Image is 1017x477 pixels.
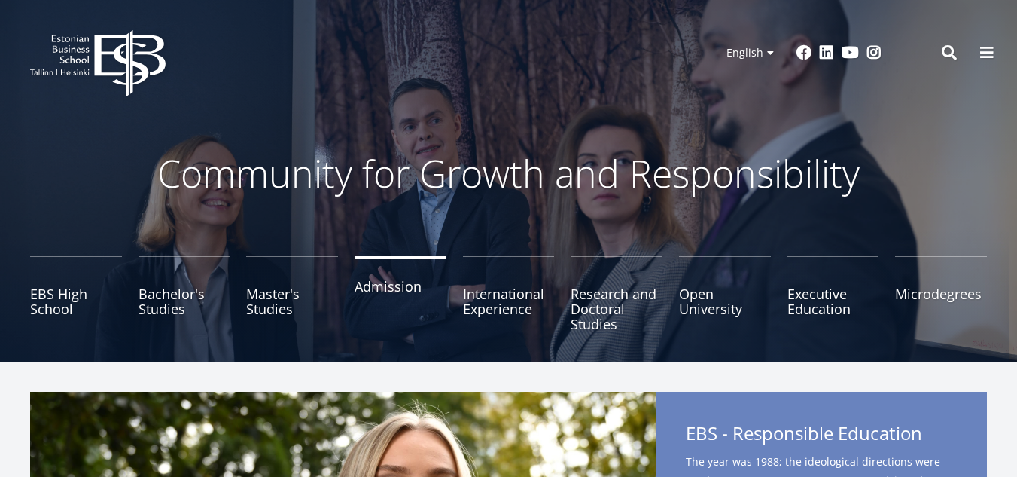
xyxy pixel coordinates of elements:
a: Bachelor's Studies [139,256,230,332]
p: Community for Growth and Responsibility [110,151,908,196]
a: Microdegrees [895,256,987,332]
span: Responsible [732,420,833,445]
span: - [722,420,728,445]
a: Linkedin [819,45,834,60]
a: Facebook [796,45,811,60]
span: EBS [686,420,717,445]
a: Executive Education [787,256,879,332]
a: Master's Studies [246,256,338,332]
a: Admission [355,256,446,332]
a: Instagram [866,45,882,60]
span: Education [838,420,922,445]
a: Research and Doctoral Studies [571,256,662,332]
a: EBS High School [30,256,122,332]
a: International Experience [463,256,555,332]
a: Open University [679,256,771,332]
a: Youtube [842,45,859,60]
